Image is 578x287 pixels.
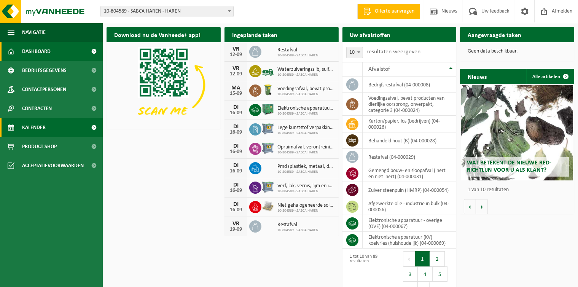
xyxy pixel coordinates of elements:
div: DI [228,182,244,188]
div: 12-09 [228,72,244,77]
div: DI [228,163,244,169]
div: DI [228,143,244,149]
div: 15-09 [228,91,244,96]
img: PB-HB-1400-HPE-GN-01 [261,103,274,116]
h2: Download nu de Vanheede+ app! [107,27,208,42]
div: 16-09 [228,149,244,155]
span: 10-804589 - SABCA HAREN [277,73,335,77]
label: resultaten weergeven [367,49,421,55]
div: 19-09 [228,227,244,232]
span: Restafval [277,47,318,53]
td: voedingsafval, bevat producten van dierlijke oorsprong, onverpakt, categorie 3 (04-000024) [363,93,456,116]
img: Download de VHEPlus App [107,42,221,128]
span: 10-804589 - SABCA HAREN [277,53,318,58]
h2: Nieuws [460,69,494,84]
button: 5 [433,266,447,282]
td: restafval (04-000029) [363,149,456,165]
img: PB-AP-0800-MET-02-01 [261,180,274,193]
td: elektronische apparatuur (KV) koelvries (huishoudelijk) (04-000069) [363,232,456,249]
img: PB-AP-0800-MET-02-01 [261,122,274,135]
div: 16-09 [228,207,244,213]
img: WB-0140-HPE-GN-50 [261,83,274,96]
button: 3 [403,266,418,282]
span: Elektronische apparatuur - overige (ove) [277,105,335,112]
p: Geen data beschikbaar. [468,49,567,54]
span: Contactpersonen [22,80,66,99]
td: bedrijfsrestafval (04-000008) [363,77,456,93]
button: Previous [403,251,415,266]
span: Verf, lak, vernis, lijm en inkt, industrieel in kleinverpakking [277,183,335,189]
h2: Aangevraagde taken [460,27,529,42]
a: Alle artikelen [526,69,573,84]
span: Acceptatievoorwaarden [22,156,84,175]
span: Offerte aanvragen [373,8,416,15]
span: 10-804589 - SABCA HAREN - HAREN [100,6,234,17]
span: Dashboard [22,42,51,61]
div: MA [228,85,244,91]
p: 1 van 10 resultaten [468,187,570,193]
div: VR [228,221,244,227]
div: 16-09 [228,110,244,116]
button: Volgende [476,199,488,214]
h2: Uw afvalstoffen [342,27,398,42]
div: 16-09 [228,188,244,193]
button: Vorige [464,199,476,214]
td: zuiver steenpuin (HMRP) (04-000054) [363,182,456,198]
span: Niet gehalogeneerde solventen - hoogcalorisch in kleinverpakking [277,202,335,209]
span: Voedingsafval, bevat producten van dierlijke oorsprong, onverpakt, categorie 3 [277,86,335,92]
span: 10-804589 - SABCA HAREN [277,209,335,213]
span: Opruimafval, verontreinigd, ontvlambaar [277,144,335,150]
td: karton/papier, los (bedrijven) (04-000026) [363,116,456,132]
button: 1 [415,251,430,266]
img: PB-AP-0800-MET-02-01 [261,142,274,155]
span: Pmd (plastiek, metaal, drankkartons) (bedrijven) [277,164,335,170]
span: 10-804589 - SABCA HAREN [277,131,335,136]
a: Offerte aanvragen [357,4,420,19]
span: 10 [346,47,363,58]
div: VR [228,65,244,72]
td: behandeld hout (B) (04-000028) [363,132,456,149]
span: 10 [347,47,363,58]
span: Restafval [277,222,318,228]
div: 16-09 [228,130,244,135]
span: 10-804589 - SABCA HAREN [277,170,335,174]
div: DI [228,104,244,110]
div: VR [228,46,244,52]
span: Product Shop [22,137,57,156]
span: 10-804589 - SABCA HAREN [277,228,318,233]
span: Wat betekent de nieuwe RED-richtlijn voor u als klant? [467,160,551,173]
span: 10-804589 - SABCA HAREN - HAREN [101,6,233,17]
button: 4 [418,266,433,282]
h2: Ingeplande taken [225,27,285,42]
button: 2 [430,251,445,266]
span: 10-804589 - SABCA HAREN [277,189,335,194]
span: Lege kunststof verpakkingen van gevaarlijke stoffen [277,125,335,131]
div: 16-09 [228,169,244,174]
span: Navigatie [22,23,46,42]
span: Contracten [22,99,52,118]
span: Kalender [22,118,46,137]
span: Afvalstof [368,66,390,72]
td: afgewerkte olie - industrie in bulk (04-000056) [363,198,456,215]
span: 10-804589 - SABCA HAREN [277,92,335,97]
td: elektronische apparatuur - overige (OVE) (04-000067) [363,215,456,232]
img: LP-PA-00000-WDN-11 [261,200,274,213]
td: gemengd bouw- en sloopafval (inert en niet inert) (04-000031) [363,165,456,182]
div: DI [228,124,244,130]
span: Waterzuiveringsslib, sulfo-tartic acid + cr 6-achteruitgang [277,67,335,73]
div: DI [228,201,244,207]
div: 12-09 [228,52,244,57]
span: 10-804589 - SABCA HAREN [277,112,335,116]
a: Wat betekent de nieuwe RED-richtlijn voor u als klant? [461,85,573,180]
img: BL-LQ-LV [261,64,274,77]
span: 10-804589 - SABCA HAREN [277,150,335,155]
span: Bedrijfsgegevens [22,61,67,80]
